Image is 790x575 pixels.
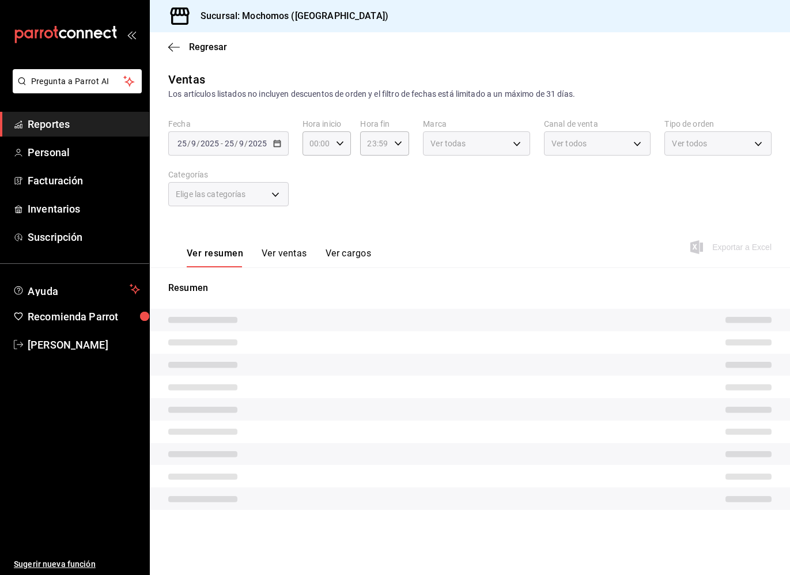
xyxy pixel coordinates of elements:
span: Ayuda [28,282,125,296]
label: Tipo de orden [664,120,772,128]
button: Pregunta a Parrot AI [13,69,142,93]
span: Facturación [28,173,140,188]
span: - [221,139,223,148]
label: Marca [423,120,530,128]
span: Sugerir nueva función [14,558,140,570]
span: Ver todos [551,138,587,149]
button: open_drawer_menu [127,30,136,39]
span: / [196,139,200,148]
label: Hora inicio [303,120,351,128]
label: Fecha [168,120,289,128]
span: Personal [28,145,140,160]
input: ---- [248,139,267,148]
label: Hora fin [360,120,409,128]
input: ---- [200,139,220,148]
span: [PERSON_NAME] [28,337,140,353]
span: Regresar [189,41,227,52]
span: Ver todos [672,138,707,149]
input: -- [191,139,196,148]
label: Categorías [168,171,289,179]
button: Regresar [168,41,227,52]
span: Elige las categorías [176,188,246,200]
a: Pregunta a Parrot AI [8,84,142,96]
input: -- [224,139,235,148]
button: Ver resumen [187,248,243,267]
p: Resumen [168,281,772,295]
span: / [235,139,238,148]
h3: Sucursal: Mochomos ([GEOGRAPHIC_DATA]) [191,9,388,23]
div: Ventas [168,71,205,88]
span: / [187,139,191,148]
span: Inventarios [28,201,140,217]
div: navigation tabs [187,248,371,267]
span: Ver todas [430,138,466,149]
input: -- [239,139,244,148]
div: Los artículos listados no incluyen descuentos de orden y el filtro de fechas está limitado a un m... [168,88,772,100]
input: -- [177,139,187,148]
span: Suscripción [28,229,140,245]
button: Ver cargos [326,248,372,267]
label: Canal de venta [544,120,651,128]
span: / [244,139,248,148]
span: Recomienda Parrot [28,309,140,324]
span: Pregunta a Parrot AI [31,75,124,88]
span: Reportes [28,116,140,132]
button: Ver ventas [262,248,307,267]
